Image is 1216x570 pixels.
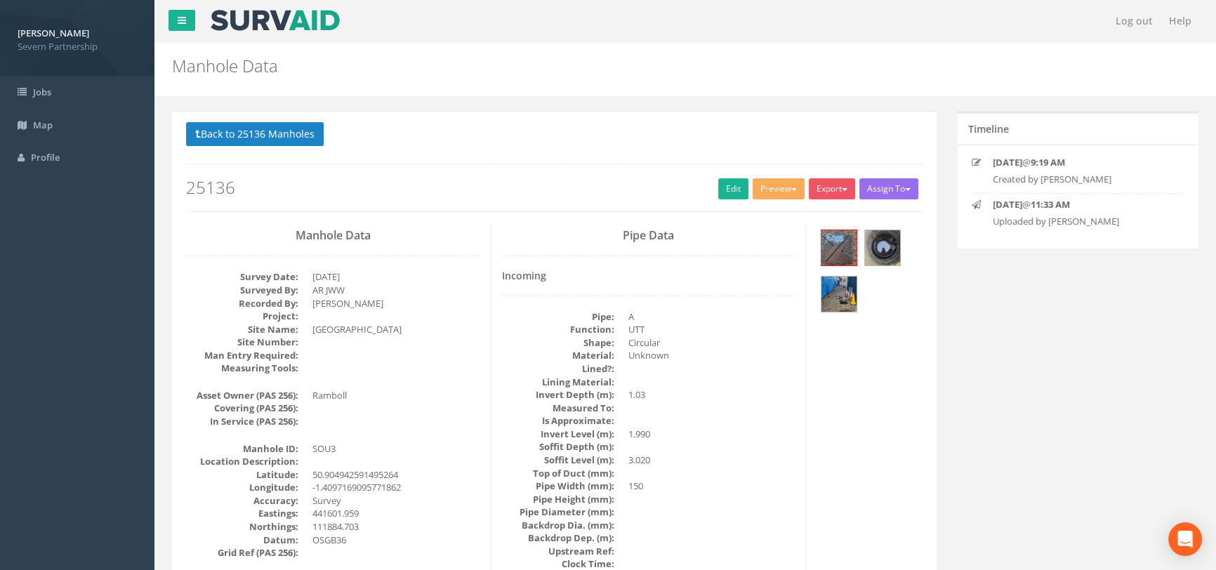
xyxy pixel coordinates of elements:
[186,323,298,336] dt: Site Name:
[186,297,298,310] dt: Recorded By:
[502,230,796,242] h3: Pipe Data
[312,507,480,520] dd: 441601.959
[186,494,298,508] dt: Accuracy:
[993,198,1167,211] p: @
[186,230,480,242] h3: Manhole Data
[186,468,298,482] dt: Latitude:
[628,310,796,324] dd: A
[502,402,614,415] dt: Measured To:
[312,270,480,284] dd: [DATE]
[312,389,480,402] dd: Ramboll
[628,479,796,493] dd: 150
[628,427,796,441] dd: 1.990
[1168,522,1202,556] div: Open Intercom Messenger
[18,40,137,53] span: Severn Partnership
[821,277,857,312] img: 62ddb331-e5a9-e087-4383-951ca187bf1e_6111ff90-47b6-16dc-aa33-642889730698_thumb.jpg
[502,414,614,427] dt: Is Approximate:
[502,531,614,545] dt: Backdrop Dep. (m):
[18,23,137,53] a: [PERSON_NAME] Severn Partnership
[628,336,796,350] dd: Circular
[186,415,298,428] dt: In Service (PAS 256):
[186,533,298,547] dt: Datum:
[1031,156,1065,168] strong: 9:19 AM
[33,119,53,131] span: Map
[993,156,1022,168] strong: [DATE]
[502,479,614,493] dt: Pipe Width (mm):
[312,494,480,508] dd: Survey
[312,284,480,297] dd: AR JWW
[186,507,298,520] dt: Eastings:
[502,505,614,519] dt: Pipe Diameter (mm):
[502,440,614,453] dt: Soffit Depth (m):
[312,468,480,482] dd: 50.904942591495264
[186,122,324,146] button: Back to 25136 Manholes
[186,442,298,456] dt: Manhole ID:
[628,453,796,467] dd: 3.020
[865,230,900,265] img: 62ddb331-e5a9-e087-4383-951ca187bf1e_6103bd40-67e3-aad3-e9df-1896954edada_thumb.jpg
[31,151,60,164] span: Profile
[628,388,796,402] dd: 1.03
[502,349,614,362] dt: Material:
[859,178,918,199] button: Assign To
[312,533,480,547] dd: OSGB36
[1031,198,1070,211] strong: 11:33 AM
[186,270,298,284] dt: Survey Date:
[502,310,614,324] dt: Pipe:
[502,453,614,467] dt: Soffit Level (m):
[628,323,796,336] dd: UTT
[502,270,796,281] h4: Incoming
[502,362,614,376] dt: Lined?:
[186,284,298,297] dt: Surveyed By:
[502,545,614,558] dt: Upstream Ref:
[502,336,614,350] dt: Shape:
[172,57,1024,75] h2: Manhole Data
[502,427,614,441] dt: Invert Level (m):
[809,178,855,199] button: Export
[186,336,298,349] dt: Site Number:
[628,349,796,362] dd: Unknown
[718,178,748,199] a: Edit
[186,310,298,323] dt: Project:
[993,173,1167,186] p: Created by [PERSON_NAME]
[312,442,480,456] dd: SOU3
[186,481,298,494] dt: Longitude:
[993,215,1167,228] p: Uploaded by [PERSON_NAME]
[186,362,298,375] dt: Measuring Tools:
[18,27,89,39] strong: [PERSON_NAME]
[502,467,614,480] dt: Top of Duct (mm):
[186,520,298,533] dt: Northings:
[186,349,298,362] dt: Man Entry Required:
[502,376,614,389] dt: Lining Material:
[33,86,51,98] span: Jobs
[186,402,298,415] dt: Covering (PAS 256):
[312,297,480,310] dd: [PERSON_NAME]
[993,198,1022,211] strong: [DATE]
[186,178,923,197] h2: 25136
[312,481,480,494] dd: -1.4097169095771862
[502,519,614,532] dt: Backdrop Dia. (mm):
[186,546,298,559] dt: Grid Ref (PAS 256):
[186,389,298,402] dt: Asset Owner (PAS 256):
[186,455,298,468] dt: Location Description:
[312,520,480,533] dd: 111884.703
[968,124,1009,134] h5: Timeline
[753,178,805,199] button: Preview
[993,156,1167,169] p: @
[502,323,614,336] dt: Function:
[821,230,857,265] img: 62ddb331-e5a9-e087-4383-951ca187bf1e_4dbbc3c8-3696-c991-b7c9-4a95638c3792_thumb.jpg
[502,493,614,506] dt: Pipe Height (mm):
[312,323,480,336] dd: [GEOGRAPHIC_DATA]
[502,388,614,402] dt: Invert Depth (m):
